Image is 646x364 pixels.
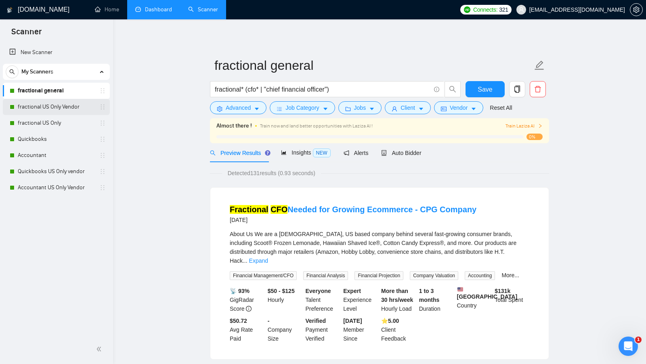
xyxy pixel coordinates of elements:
[268,288,295,294] b: $50 - $125
[342,287,380,313] div: Experience Level
[526,134,543,140] span: 0%
[268,318,270,324] b: -
[285,103,319,112] span: Job Category
[457,287,463,292] img: 🇺🇸
[230,318,247,324] b: $50.72
[6,65,19,78] button: search
[266,316,304,343] div: Company Size
[381,288,413,303] b: More than 30 hrs/week
[530,81,546,97] button: delete
[99,104,106,110] span: holder
[228,316,266,343] div: Avg Rate Paid
[99,120,106,126] span: holder
[230,205,268,214] mark: Fractional
[226,103,251,112] span: Advanced
[306,318,326,324] b: Verified
[230,271,297,280] span: Financial Management/CFO
[457,287,518,300] b: [GEOGRAPHIC_DATA]
[343,318,362,324] b: [DATE]
[344,150,349,156] span: notification
[99,136,106,142] span: holder
[450,103,468,112] span: Vendor
[188,6,218,13] a: searchScanner
[216,121,252,130] span: Almost there !
[18,180,94,196] a: Accountant US Only Vendor
[381,150,387,156] span: robot
[3,44,110,61] li: New Scanner
[246,306,252,312] span: info-circle
[473,5,497,14] span: Connects:
[385,101,431,114] button: userClientcaret-down
[266,287,304,313] div: Hourly
[630,3,643,16] button: setting
[5,26,48,43] span: Scanner
[306,288,331,294] b: Everyone
[230,215,476,225] div: [DATE]
[7,4,13,17] img: logo
[509,81,525,97] button: copy
[264,149,271,157] div: Tooltip anchor
[6,69,18,75] span: search
[455,287,493,313] div: Country
[518,7,524,13] span: user
[304,287,342,313] div: Talent Preference
[303,271,348,280] span: Financial Analysis
[313,149,331,157] span: NEW
[343,288,361,294] b: Expert
[214,55,533,75] input: Scanner name...
[249,257,268,264] a: Expand
[243,257,247,264] span: ...
[217,106,222,112] span: setting
[281,149,330,156] span: Insights
[96,345,104,353] span: double-left
[417,287,455,313] div: Duration
[630,6,642,13] span: setting
[210,150,216,156] span: search
[505,122,543,130] button: Train Laziza AI
[478,84,492,94] span: Save
[215,84,430,94] input: Search Freelance Jobs...
[18,83,94,99] a: fractional general
[304,316,342,343] div: Payment Verified
[344,150,369,156] span: Alerts
[99,184,106,191] span: holder
[230,288,250,294] b: 📡 93%
[230,205,476,214] a: Fractional CFONeeded for Growing Ecommerce - CPG Company
[210,150,268,156] span: Preview Results
[490,103,512,112] a: Reset All
[434,101,483,114] button: idcardVendorcaret-down
[464,6,470,13] img: upwork-logo.png
[635,337,642,343] span: 1
[228,287,266,313] div: GigRadar Score
[338,101,382,114] button: folderJobscaret-down
[345,106,351,112] span: folder
[493,287,531,313] div: Total Spent
[381,318,399,324] b: ⭐️ 5.00
[419,288,440,303] b: 1 to 3 months
[354,271,403,280] span: Financial Projection
[501,272,519,278] a: More...
[380,316,417,343] div: Client Feedback
[510,86,525,93] span: copy
[323,106,328,112] span: caret-down
[392,106,397,112] span: user
[534,60,545,71] span: edit
[342,316,380,343] div: Member Since
[210,101,266,114] button: settingAdvancedcaret-down
[277,106,282,112] span: bars
[630,6,643,13] a: setting
[99,168,106,175] span: holder
[434,87,439,92] span: info-circle
[271,205,287,214] mark: CFO
[99,88,106,94] span: holder
[21,64,53,80] span: My Scanners
[410,271,458,280] span: Company Valuation
[99,152,106,159] span: holder
[254,106,260,112] span: caret-down
[260,123,373,129] span: Train now and land better opportunities with Laziza AI !
[499,5,508,14] span: 321
[466,81,505,97] button: Save
[270,101,335,114] button: barsJob Categorycaret-down
[18,99,94,115] a: fractional US Only Vendor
